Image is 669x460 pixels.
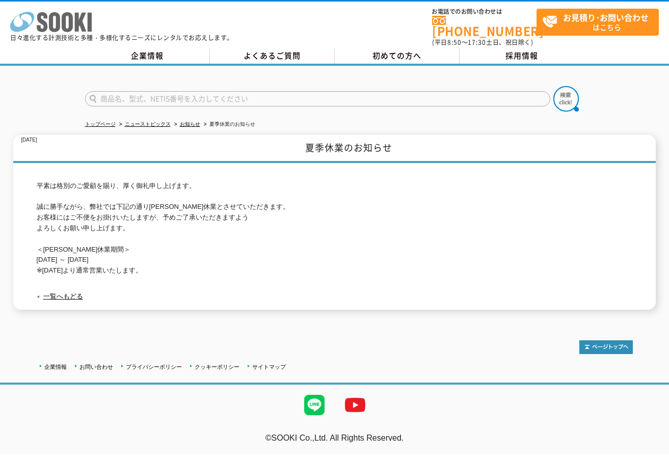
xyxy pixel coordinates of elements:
a: サイトマップ [252,364,286,370]
a: ニューストピックス [125,121,171,127]
a: お問い合わせ [79,364,113,370]
a: 企業情報 [85,48,210,64]
p: 日々進化する計測技術と多種・多様化するニーズにレンタルでお応えします。 [10,35,233,41]
a: よくあるご質問 [210,48,335,64]
span: (平日 ～ 土日、祝日除く) [432,38,533,47]
a: 一覧へもどる [43,292,83,300]
img: トップページへ [579,340,633,354]
img: YouTube [335,385,376,425]
p: 平素は格別のご愛顧を賜り、厚く御礼申し上げます。 誠に勝手ながら、弊社では下記の通り[PERSON_NAME]休業とさせていただきます。 お客様にはご不便をお掛けいたしますが、予めご了承いただき... [37,181,633,276]
li: 夏季休業のお知らせ [202,119,255,130]
strong: お見積り･お問い合わせ [563,11,649,23]
p: [DATE] [21,135,37,146]
span: 初めての方へ [372,50,421,61]
input: 商品名、型式、NETIS番号を入力してください [85,91,550,106]
img: btn_search.png [553,86,579,112]
span: はこちら [542,9,658,35]
span: 17:30 [468,38,486,47]
a: 初めての方へ [335,48,460,64]
a: プライバシーポリシー [126,364,182,370]
a: テストMail [630,444,669,452]
a: クッキーポリシー [195,364,239,370]
img: LINE [294,385,335,425]
a: お知らせ [180,121,200,127]
a: [PHONE_NUMBER] [432,16,537,37]
span: お電話でのお問い合わせは [432,9,537,15]
a: トップページ [85,121,116,127]
span: 8:50 [447,38,462,47]
a: 企業情報 [44,364,67,370]
a: 採用情報 [460,48,584,64]
a: お見積り･お問い合わせはこちら [537,9,659,36]
h1: 夏季休業のお知らせ [13,135,655,163]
